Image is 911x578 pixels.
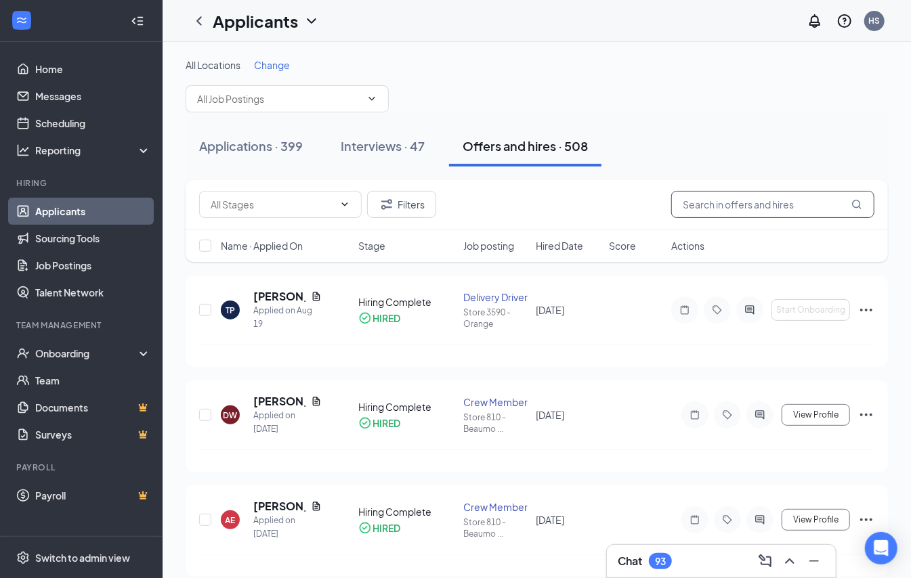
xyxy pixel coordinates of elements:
[35,394,151,421] a: DocumentsCrown
[35,421,151,448] a: SurveysCrown
[858,512,874,528] svg: Ellipses
[221,239,303,252] span: Name · Applied On
[35,143,152,157] div: Reporting
[463,137,588,154] div: Offers and hires · 508
[358,416,372,430] svg: CheckmarkCircle
[224,409,238,421] div: DW
[536,304,565,316] span: [DATE]
[752,409,768,420] svg: ActiveChat
[358,521,372,535] svg: CheckmarkCircle
[463,307,528,330] div: Store 3590 - Orange
[373,311,400,325] div: HIRED
[253,289,305,304] h5: [PERSON_NAME]
[366,93,377,104] svg: ChevronDown
[35,198,151,225] a: Applicants
[687,409,703,420] svg: Note
[757,553,774,569] svg: ComposeMessage
[752,514,768,525] svg: ActiveChat
[373,416,400,430] div: HIRED
[793,515,839,525] span: View Profile
[253,514,322,541] div: Applied on [DATE]
[303,13,320,29] svg: ChevronDown
[311,501,322,512] svg: Document
[16,143,30,157] svg: Analysis
[782,509,850,531] button: View Profile
[793,410,839,420] span: View Profile
[806,553,822,569] svg: Minimize
[16,551,30,564] svg: Settings
[709,305,725,315] svg: Tag
[35,551,130,564] div: Switch to admin view
[807,13,823,29] svg: Notifications
[253,304,322,331] div: Applied on Aug 19
[463,290,528,304] div: Delivery Driver
[463,500,528,514] div: Crew Member
[311,291,322,302] svg: Document
[197,91,361,106] input: All Job Postings
[671,239,704,252] span: Actions
[851,199,862,210] svg: MagnifyingGlass
[35,347,140,360] div: Onboarding
[463,395,528,409] div: Crew Member
[671,191,874,218] input: Search in offers and hires
[379,196,395,213] svg: Filter
[358,295,455,309] div: Hiring Complete
[35,252,151,279] a: Job Postings
[35,367,151,394] a: Team
[211,197,334,212] input: All Stages
[536,409,565,421] span: [DATE]
[463,239,514,252] span: Job posting
[858,302,874,318] svg: Ellipses
[16,319,148,331] div: Team Management
[536,239,584,252] span: Hired Date
[463,516,528,539] div: Store 810 - Beaumo ...
[865,532,897,564] div: Open Intercom Messenger
[35,279,151,306] a: Talent Network
[254,59,290,71] span: Change
[199,137,303,154] div: Applications · 399
[226,514,236,526] div: AE
[131,14,144,28] svg: Collapse
[358,400,455,414] div: Hiring Complete
[253,409,322,436] div: Applied on [DATE]
[16,462,148,473] div: Payroll
[367,191,436,218] button: Filter Filters
[213,9,298,32] h1: Applicants
[35,482,151,509] a: PayrollCrown
[609,239,636,252] span: Score
[755,550,776,572] button: ComposeMessage
[16,347,30,360] svg: UserCheck
[782,404,850,426] button: View Profile
[191,13,207,29] svg: ChevronLeft
[536,514,565,526] span: [DATE]
[311,396,322,407] svg: Document
[186,59,240,71] span: All Locations
[836,13,853,29] svg: QuestionInfo
[771,299,850,321] button: Start Onboarding
[776,305,845,315] span: Start Onboarding
[339,199,350,210] svg: ChevronDown
[655,556,666,567] div: 93
[358,505,455,518] div: Hiring Complete
[719,514,736,525] svg: Tag
[15,14,28,27] svg: WorkstreamLogo
[803,550,825,572] button: Minimize
[742,305,758,315] svg: ActiveChat
[253,499,305,514] h5: [PERSON_NAME]
[719,409,736,420] svg: Tag
[35,225,151,252] a: Sourcing Tools
[35,110,151,137] a: Scheduling
[358,311,372,325] svg: CheckmarkCircle
[358,239,385,252] span: Stage
[858,407,874,423] svg: Ellipses
[35,55,151,83] a: Home
[463,412,528,435] div: Store 810 - Beaumo ...
[226,305,235,316] div: TP
[35,83,151,110] a: Messages
[782,553,798,569] svg: ChevronUp
[687,514,703,525] svg: Note
[16,177,148,189] div: Hiring
[341,137,425,154] div: Interviews · 47
[779,550,801,572] button: ChevronUp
